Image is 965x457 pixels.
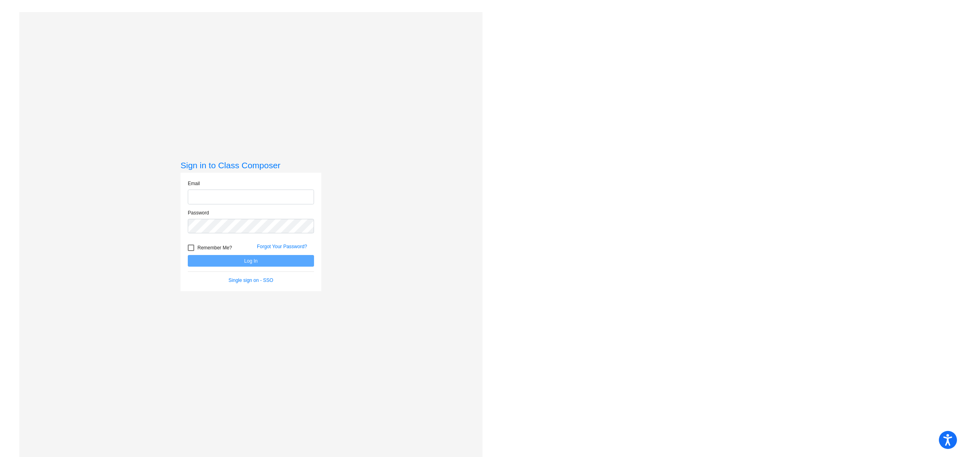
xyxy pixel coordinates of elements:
a: Single sign on - SSO [228,277,273,283]
button: Log In [188,255,314,267]
span: Remember Me? [197,243,232,253]
label: Email [188,180,200,187]
h3: Sign in to Class Composer [181,160,321,170]
label: Password [188,209,209,216]
a: Forgot Your Password? [257,244,307,249]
